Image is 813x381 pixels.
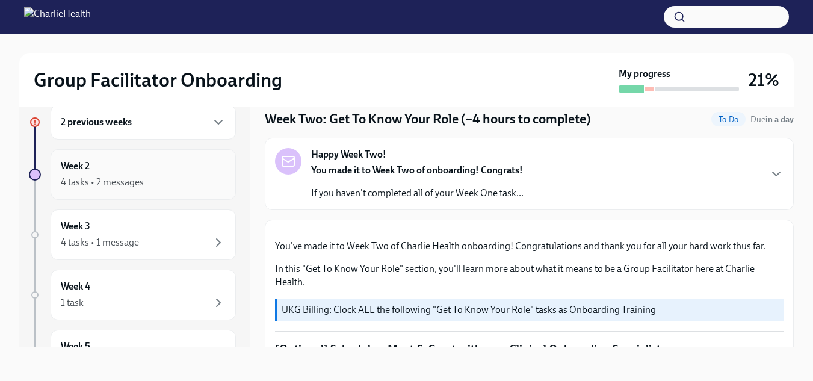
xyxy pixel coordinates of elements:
a: Week 5 [29,330,236,380]
h6: Week 4 [61,280,90,293]
h6: Week 3 [61,220,90,233]
strong: in a day [765,114,794,125]
a: Week 24 tasks • 2 messages [29,149,236,200]
div: 2 previous weeks [51,105,236,140]
img: CharlieHealth [24,7,91,26]
p: In this "Get To Know Your Role" section, you'll learn more about what it means to be a Group Faci... [275,262,784,289]
strong: Happy Week Two! [311,148,386,161]
div: 4 tasks • 1 message [61,236,139,249]
h6: 2 previous weeks [61,116,132,129]
strong: My progress [619,67,670,81]
span: September 16th, 2025 10:00 [750,114,794,125]
div: 1 task [61,296,84,309]
h2: Group Facilitator Onboarding [34,68,282,92]
p: UKG Billing: Clock ALL the following "Get To Know Your Role" tasks as Onboarding Training [282,303,779,317]
a: Week 41 task [29,270,236,320]
p: You've made it to Week Two of Charlie Health onboarding! Congratulations and thank you for all yo... [275,240,784,253]
h6: Week 5 [61,340,90,353]
h3: 21% [749,69,779,91]
h6: Week 2 [61,160,90,173]
a: Week 34 tasks • 1 message [29,209,236,260]
div: 4 tasks • 2 messages [61,176,144,189]
span: Due [750,114,794,125]
strong: You made it to Week Two of onboarding! Congrats! [311,164,523,176]
h4: Week Two: Get To Know Your Role (~4 hours to complete) [265,110,591,128]
span: To Do [711,115,746,124]
p: If you haven't completed all of your Week One task... [311,187,524,200]
p: [Optional] Schedule a Meet & Greet with your Clinical Onboarding Specialist [275,341,784,357]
